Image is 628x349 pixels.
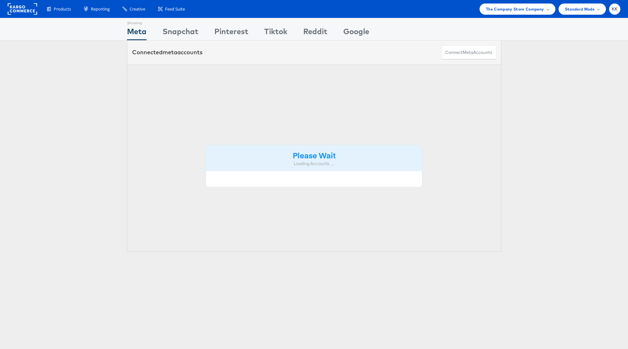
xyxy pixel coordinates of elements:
div: Google [343,26,369,40]
span: Feed Suite [165,6,185,12]
div: Reddit [303,26,327,40]
div: Snapchat [163,26,198,40]
span: The Company Store Company [486,6,544,12]
span: Reporting [91,6,110,12]
button: ConnectmetaAccounts [441,45,496,60]
div: Connected accounts [132,48,203,57]
div: Tiktok [264,26,287,40]
div: Meta [127,26,147,40]
span: meta [463,49,473,56]
strong: Please Wait [293,150,336,160]
div: Loading Accounts .... [211,161,417,167]
span: Creative [130,6,145,12]
span: Products [54,6,71,12]
div: Showing [127,18,147,26]
div: Pinterest [214,26,248,40]
span: Standard Mode [565,6,595,12]
span: KK [612,7,618,11]
span: meta [163,49,177,56]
